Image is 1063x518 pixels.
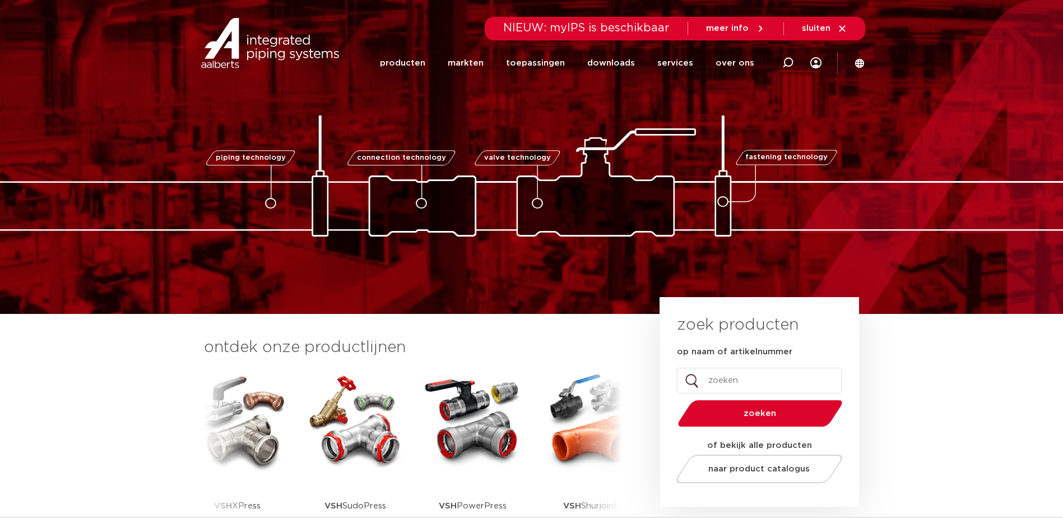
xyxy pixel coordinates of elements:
h3: zoek producten [677,314,799,336]
span: sluiten [802,24,830,33]
a: downloads [587,41,635,85]
a: markten [448,41,484,85]
strong: of bekijk alle producten [707,441,812,450]
a: producten [380,41,425,85]
span: piping technology [216,154,286,161]
a: meer info [706,24,765,34]
a: toepassingen [506,41,565,85]
span: connection technology [356,154,445,161]
a: naar product catalogus [673,455,845,483]
label: op naam of artikelnummer [677,346,792,358]
span: valve technology [484,154,551,161]
h3: ontdek onze productlijnen [204,336,622,359]
strong: VSH [214,502,232,510]
button: zoeken [673,399,847,428]
span: zoeken [707,409,814,418]
span: meer info [706,24,749,33]
span: fastening technology [745,154,828,161]
span: naar product catalogus [708,465,810,473]
nav: Menu [380,41,754,85]
strong: VSH [439,502,457,510]
strong: VSH [563,502,581,510]
strong: VSH [324,502,342,510]
span: NIEUW: myIPS is beschikbaar [503,22,670,34]
input: zoeken [677,368,842,394]
a: services [657,41,693,85]
a: sluiten [802,24,847,34]
a: over ons [716,41,754,85]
